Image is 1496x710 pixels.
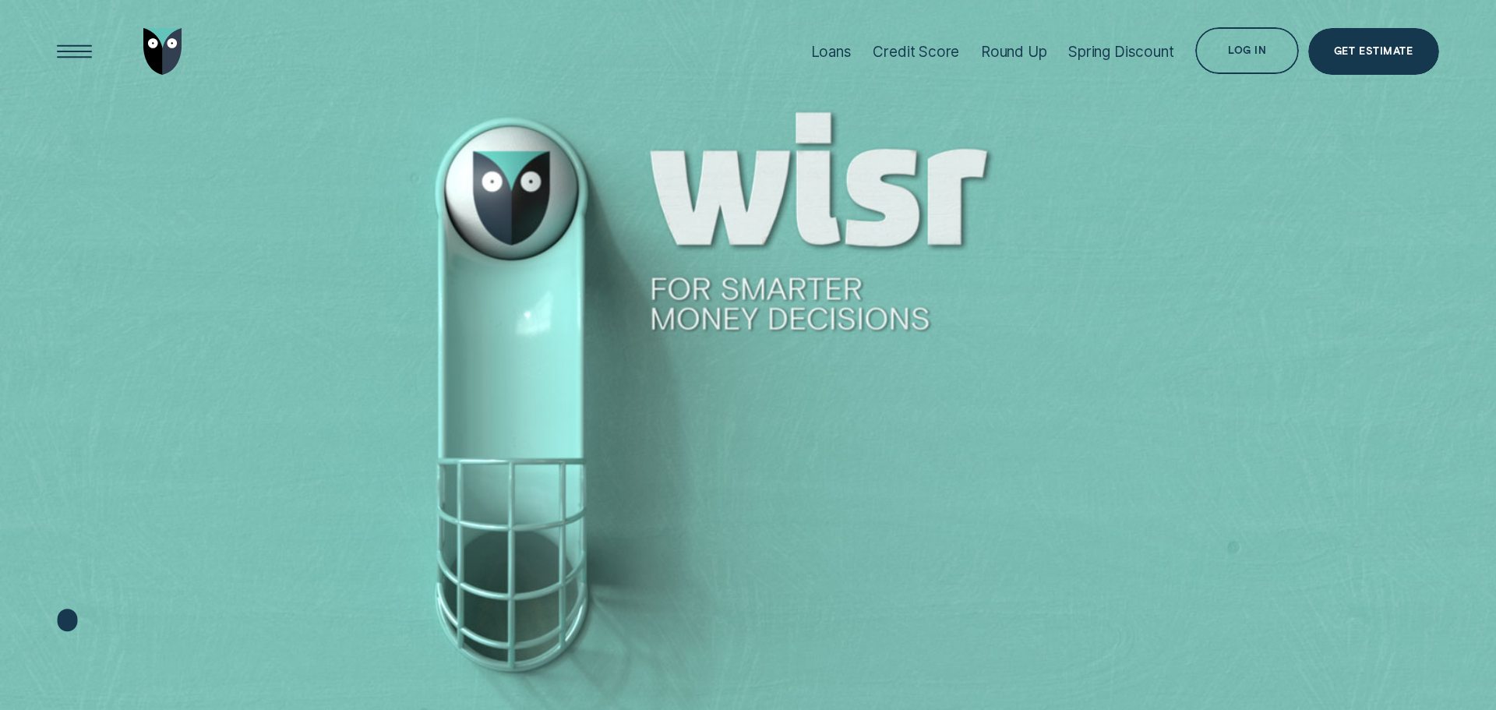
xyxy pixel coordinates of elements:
[1195,27,1299,74] button: Log in
[143,28,182,75] img: Wisr
[981,43,1047,61] div: Round Up
[51,28,98,75] button: Open Menu
[873,43,959,61] div: Credit Score
[811,43,852,61] div: Loans
[1308,28,1439,75] a: Get Estimate
[1068,43,1173,61] div: Spring Discount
